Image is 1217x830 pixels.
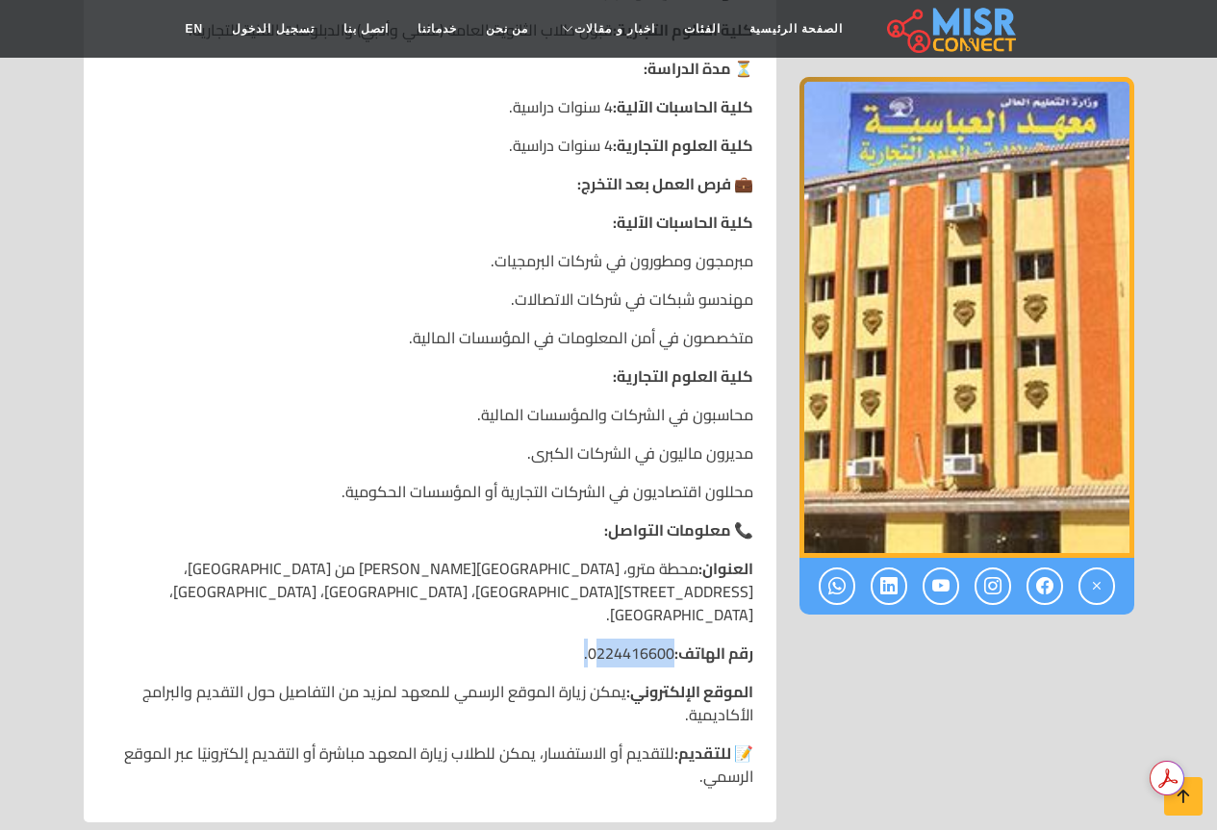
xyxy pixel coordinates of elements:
[329,11,403,47] a: اتصل بنا
[626,677,753,706] strong: الموقع الإلكتروني:
[613,362,753,390] strong: كلية العلوم التجارية:
[543,11,670,47] a: اخبار و مقالات
[107,326,753,349] p: متخصصون في أمن المعلومات في المؤسسات المالية.
[670,11,735,47] a: الفئات
[107,95,753,118] p: 4 سنوات دراسية.
[644,54,753,83] strong: ⏳ مدة الدراسة:
[217,11,328,47] a: تسجيل الدخول
[735,11,857,47] a: الصفحة الرئيسية
[674,639,753,667] strong: رقم الهاتف:
[107,641,753,665] p: 0224416600.
[107,680,753,726] p: يمكن زيارة الموقع الرسمي للمعهد لمزيد من التفاصيل حول التقديم والبرامج الأكاديمية.
[887,5,1016,53] img: main.misr_connect
[799,77,1134,558] div: 1 / 1
[577,169,753,198] strong: 💼 فرص العمل بعد التخرج:
[107,480,753,503] p: محللون اقتصاديون في الشركات التجارية أو المؤسسات الحكومية.
[613,131,753,160] strong: كلية العلوم التجارية:
[107,288,753,311] p: مهندسو شبكات في شركات الاتصالات.
[107,441,753,465] p: مديرون ماليون في الشركات الكبرى.
[171,11,218,47] a: EN
[471,11,543,47] a: من نحن
[698,554,753,583] strong: العنوان:
[403,11,471,47] a: خدماتنا
[674,739,753,767] strong: 📝 للتقديم:
[613,92,753,121] strong: كلية الحاسبات الآلية:
[107,557,753,626] p: محطة مترو، [GEOGRAPHIC_DATA][PERSON_NAME] من [GEOGRAPHIC_DATA]، [STREET_ADDRESS][GEOGRAPHIC_DATA]...
[799,77,1134,558] img: معهد العباسية للحاسبات الآلية والعلوم التجارية
[107,403,753,426] p: محاسبون في الشركات والمؤسسات المالية.
[107,742,753,788] p: للتقديم أو الاستفسار، يمكن للطلاب زيارة المعهد مباشرة أو التقديم إلكترونيًا عبر الموقع الرسمي.
[574,20,655,38] span: اخبار و مقالات
[604,516,753,544] strong: 📞 معلومات التواصل:
[107,249,753,272] p: مبرمجون ومطورون في شركات البرمجيات.
[107,134,753,157] p: 4 سنوات دراسية.
[613,208,753,237] strong: كلية الحاسبات الآلية:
